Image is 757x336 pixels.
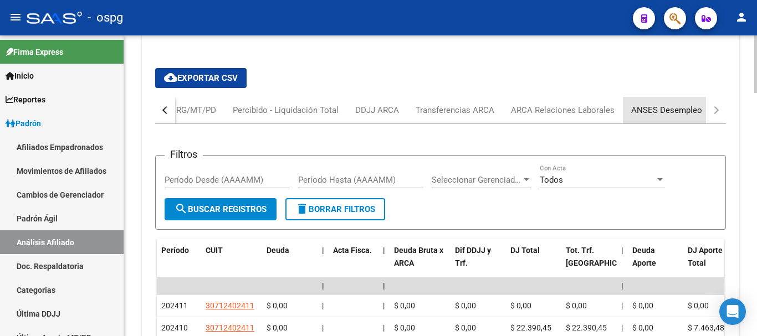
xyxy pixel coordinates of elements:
[164,73,238,83] span: Exportar CSV
[155,68,247,88] button: Exportar CSV
[6,46,63,58] span: Firma Express
[510,323,551,332] span: $ 22.390,45
[355,104,399,116] div: DDJJ ARCA
[6,70,34,82] span: Inicio
[175,202,188,215] mat-icon: search
[455,323,476,332] span: $ 0,00
[285,198,385,220] button: Borrar Filtros
[157,239,201,287] datatable-header-cell: Período
[378,239,390,287] datatable-header-cell: |
[621,281,623,290] span: |
[621,246,623,255] span: |
[628,239,683,287] datatable-header-cell: Deuda Aporte
[295,202,309,215] mat-icon: delete
[432,175,521,185] span: Seleccionar Gerenciador
[161,246,189,255] span: Período
[165,198,277,220] button: Buscar Registros
[88,6,123,30] span: - ospg
[175,204,267,214] span: Buscar Registros
[322,301,324,310] span: |
[719,298,746,325] div: Open Intercom Messenger
[201,239,262,287] datatable-header-cell: CUIT
[455,246,491,267] span: Dif DDJJ y Trf.
[318,239,329,287] datatable-header-cell: |
[510,301,531,310] span: $ 0,00
[164,71,177,84] mat-icon: cloud_download
[6,117,41,130] span: Padrón
[566,301,587,310] span: $ 0,00
[621,323,623,332] span: |
[394,301,415,310] span: $ 0,00
[333,246,372,255] span: Acta Fisca.
[510,246,540,255] span: DJ Total
[688,301,709,310] span: $ 0,00
[540,175,563,185] span: Todos
[267,301,288,310] span: $ 0,00
[329,239,378,287] datatable-header-cell: Acta Fisca.
[161,301,188,310] span: 202411
[295,204,375,214] span: Borrar Filtros
[688,323,724,332] span: $ 7.463,48
[511,104,615,116] div: ARCA Relaciones Laborales
[451,239,506,287] datatable-header-cell: Dif DDJJ y Trf.
[267,323,288,332] span: $ 0,00
[566,323,607,332] span: $ 22.390,45
[631,104,702,116] div: ANSES Desempleo
[206,323,254,332] span: 30712402411
[390,239,451,287] datatable-header-cell: Deuda Bruta x ARCA
[416,104,494,116] div: Transferencias ARCA
[621,301,623,310] span: |
[394,246,443,267] span: Deuda Bruta x ARCA
[383,323,385,332] span: |
[161,323,188,332] span: 202410
[383,281,385,290] span: |
[383,246,385,255] span: |
[394,323,415,332] span: $ 0,00
[233,104,339,116] div: Percibido - Liquidación Total
[632,323,653,332] span: $ 0,00
[561,239,617,287] datatable-header-cell: Tot. Trf. Bruto
[206,246,223,255] span: CUIT
[455,301,476,310] span: $ 0,00
[632,301,653,310] span: $ 0,00
[632,246,656,267] span: Deuda Aporte
[617,239,628,287] datatable-header-cell: |
[267,246,289,255] span: Deuda
[735,11,748,24] mat-icon: person
[206,301,254,310] span: 30712402411
[506,239,561,287] datatable-header-cell: DJ Total
[566,246,641,267] span: Tot. Trf. [GEOGRAPHIC_DATA]
[683,239,739,287] datatable-header-cell: DJ Aporte Total
[322,246,324,255] span: |
[688,246,723,267] span: DJ Aporte Total
[262,239,318,287] datatable-header-cell: Deuda
[322,323,324,332] span: |
[9,11,22,24] mat-icon: menu
[383,301,385,310] span: |
[322,281,324,290] span: |
[6,94,45,106] span: Reportes
[165,147,203,162] h3: Filtros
